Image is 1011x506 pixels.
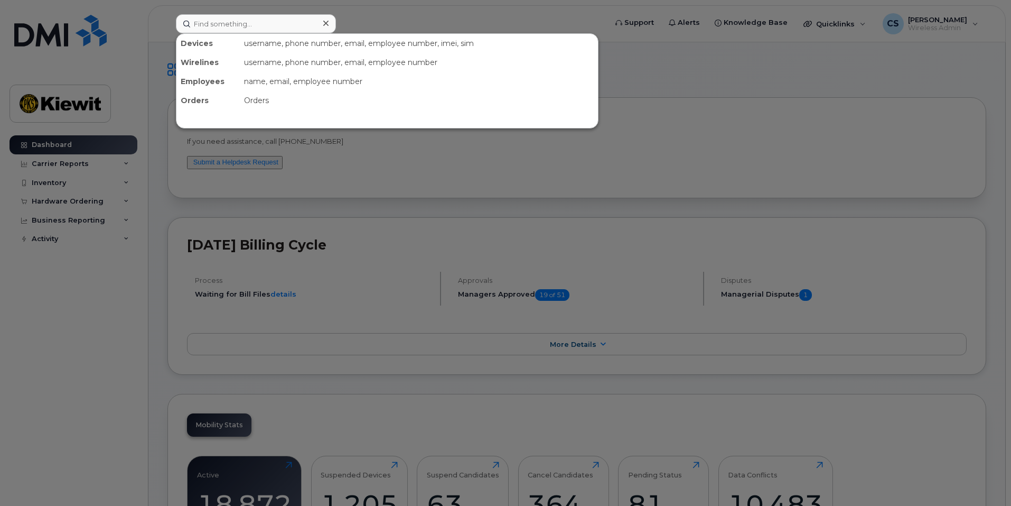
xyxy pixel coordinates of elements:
[240,34,598,53] div: username, phone number, email, employee number, imei, sim
[240,53,598,72] div: username, phone number, email, employee number
[176,53,240,72] div: Wirelines
[176,91,240,110] div: Orders
[240,91,598,110] div: Orders
[176,72,240,91] div: Employees
[965,460,1003,498] iframe: Messenger Launcher
[240,72,598,91] div: name, email, employee number
[176,34,240,53] div: Devices
[778,272,1003,455] iframe: Messenger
